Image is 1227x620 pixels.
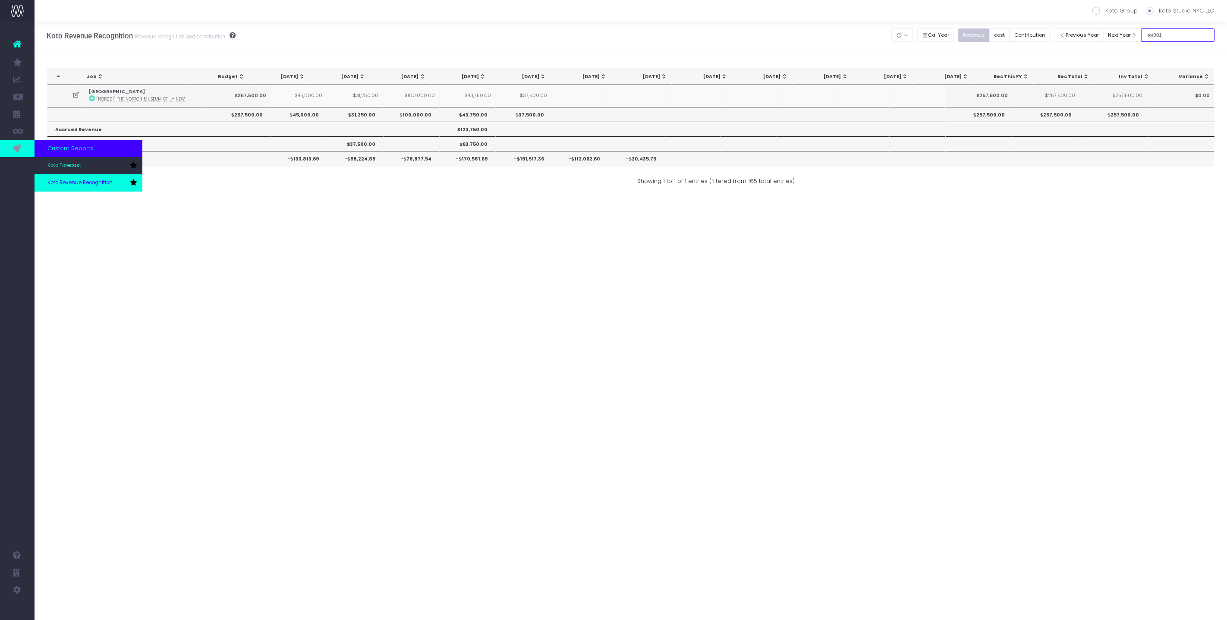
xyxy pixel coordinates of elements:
[732,69,793,85] th: Dec 25: activate to sort column ascending
[440,151,496,166] th: -$170,581.69
[438,73,486,80] div: [DATE]
[87,73,184,80] div: Job
[197,73,245,80] div: Budget
[89,88,145,95] strong: [GEOGRAPHIC_DATA]
[958,28,990,42] button: Revenue
[47,122,271,136] th: Accrued Revenue
[917,28,954,42] button: Cal Year
[85,85,204,106] td: :
[440,107,496,122] th: $43,750.00
[946,107,1013,122] th: $257,500.00
[384,85,440,106] td: $100,000.00
[204,85,271,106] td: $257,500.00
[1092,6,1138,15] label: Koto Group
[310,69,370,85] th: May 25: activate to sort column ascending
[1080,85,1147,106] td: $257,500.00
[496,107,552,122] th: $37,500.00
[608,151,664,166] th: -$20,435.75
[921,73,969,80] div: [DATE]
[619,73,667,80] div: [DATE]
[1034,69,1094,85] th: Rec Total: activate to sort column ascending
[958,26,1054,44] div: Small button group
[498,73,546,80] div: [DATE]
[271,107,327,122] th: $45,000.00
[47,162,81,170] span: Koto Forecast
[946,85,1013,106] td: $257,500.00
[1103,28,1142,42] button: Next Year
[981,73,1029,80] div: Rec This FY
[1041,73,1089,80] div: Rec Total
[271,85,327,106] td: $45,000.00
[1142,28,1215,42] input: Search...
[552,151,608,166] th: -$112,062.60
[559,73,607,80] div: [DATE]
[384,107,440,122] th: $100,000.00
[249,69,310,85] th: Apr 25: activate to sort column ascending
[440,85,496,106] td: $43,750.00
[611,69,672,85] th: Oct 25: activate to sort column ascending
[913,69,973,85] th: Mar 26: activate to sort column ascending
[47,69,79,85] th: : activate to sort column descending
[327,151,383,166] th: -$98,224.89
[133,31,225,40] small: Revenue recognition and contribution
[637,172,795,186] div: Showing 1 to 1 of 1 entries (filtered from 165 total entries)
[79,69,189,85] th: Job: activate to sort column ascending
[1146,6,1214,15] label: Koto Studio NYC LLC
[440,122,496,136] th: $123,750.00
[384,151,440,166] th: -$78,877.54
[47,144,93,153] span: Custom Reports
[680,73,727,80] div: [DATE]
[318,73,365,80] div: [DATE]
[491,69,551,85] th: Aug 25: activate to sort column ascending
[35,174,142,192] a: Koto Revenue Recognition
[496,85,552,106] td: $37,500.00
[1147,85,1214,106] td: $0.00
[327,107,383,122] th: $31,250.00
[1013,107,1080,122] th: $257,500.00
[973,69,1034,85] th: Rec This FY: activate to sort column ascending
[853,69,913,85] th: Feb 26: activate to sort column ascending
[551,69,611,85] th: Sep 25: activate to sort column ascending
[1094,69,1155,85] th: Inv Total: activate to sort column ascending
[378,73,426,80] div: [DATE]
[793,69,853,85] th: Jan 26: activate to sort column ascending
[47,136,271,151] th: Deferred Revenue
[11,603,24,616] img: images/default_profile_image.png
[800,73,848,80] div: [DATE]
[47,151,271,166] th: Freelance Cost
[431,69,491,85] th: Jul 25: activate to sort column ascending
[989,28,1010,42] button: cost
[440,136,496,151] th: $63,750.00
[327,85,383,106] td: $31,250.00
[1010,28,1051,42] button: Contribution
[47,179,113,187] span: Koto Revenue Recognition
[1162,73,1210,80] div: Variance
[257,73,305,80] div: [DATE]
[1154,69,1214,85] th: Variance: activate to sort column ascending
[35,157,142,174] a: Koto Forecast
[47,31,236,40] h3: Koto Revenue Recognition
[672,69,732,85] th: Nov 25: activate to sort column ascending
[496,151,552,166] th: -$191,517.36
[1080,107,1148,122] th: $257,500.00
[861,73,909,80] div: [DATE]
[917,26,959,44] div: Small button group
[204,107,271,122] th: $257,500.00
[96,96,185,102] abbr: [NOR001] The Norton Museum of Art - Brand Identity - Brand - New
[271,151,327,166] th: -$133,813.69
[189,69,249,85] th: Budget: activate to sort column ascending
[1102,73,1150,80] div: Inv Total
[327,136,383,151] th: $37,500.00
[740,73,788,80] div: [DATE]
[1055,28,1104,42] button: Previous Year
[370,69,431,85] th: Jun 25: activate to sort column ascending
[1013,85,1080,106] td: $257,500.00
